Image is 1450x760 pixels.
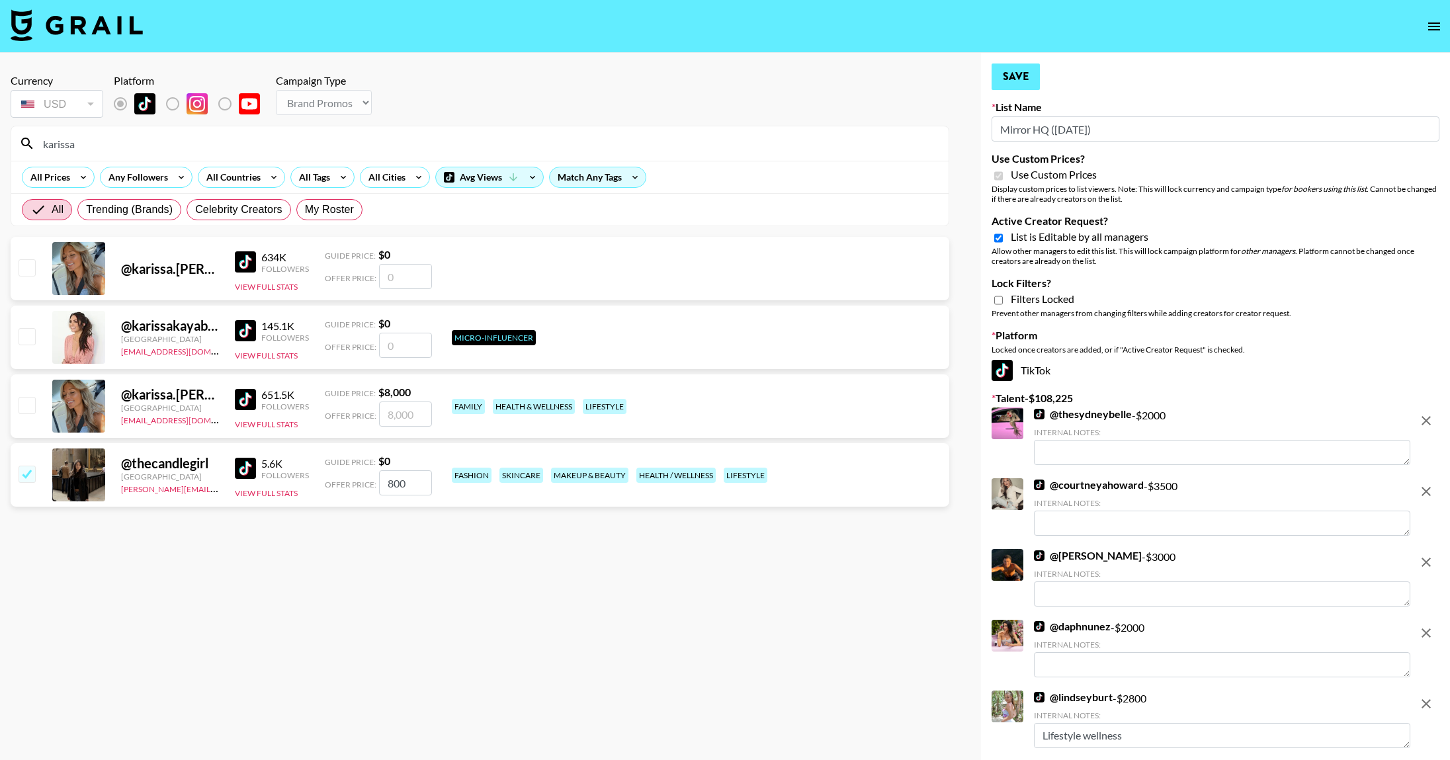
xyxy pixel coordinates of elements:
div: Followers [261,333,309,343]
div: @ karissa.[PERSON_NAME] [121,261,219,277]
img: TikTok [1034,480,1045,490]
strong: $ 0 [378,317,390,329]
div: Followers [261,264,309,274]
div: health & wellness [493,399,575,414]
a: @lindseyburt [1034,691,1113,704]
span: Trending (Brands) [86,202,173,218]
a: [PERSON_NAME][EMAIL_ADDRESS][DOMAIN_NAME] [121,482,317,494]
button: remove [1413,549,1439,575]
button: View Full Stats [235,419,298,429]
div: @ karissakayabbott [121,317,219,334]
label: Active Creator Request? [992,214,1439,228]
div: 5.6K [261,457,309,470]
div: Internal Notes: [1034,427,1410,437]
label: Lock Filters? [992,276,1439,290]
div: Locked once creators are added, or if "Active Creator Request" is checked. [992,345,1439,355]
span: Celebrity Creators [195,202,282,218]
div: [GEOGRAPHIC_DATA] [121,334,219,344]
a: [EMAIL_ADDRESS][DOMAIN_NAME] [121,344,254,357]
img: TikTok [235,458,256,479]
div: Prevent other managers from changing filters while adding creators for creator request. [992,308,1439,318]
img: TikTok [235,251,256,273]
span: Offer Price: [325,342,376,352]
span: Filters Locked [1011,292,1074,306]
img: TikTok [235,389,256,410]
div: Followers [261,470,309,480]
div: - $ 2000 [1034,620,1410,677]
div: Any Followers [101,167,171,187]
div: All Cities [361,167,408,187]
input: Search by User Name [35,133,941,154]
div: Allow other managers to edit this list. This will lock campaign platform for . Platform cannot be... [992,246,1439,266]
strong: $ 0 [378,248,390,261]
div: @ karissa.[PERSON_NAME] [121,386,219,403]
button: View Full Stats [235,282,298,292]
button: remove [1413,478,1439,505]
div: Avg Views [436,167,543,187]
a: @[PERSON_NAME] [1034,549,1142,562]
input: 0 [379,264,432,289]
img: TikTok [1034,550,1045,561]
input: 0 [379,333,432,358]
img: Grail Talent [11,9,143,41]
label: Platform [992,329,1439,342]
div: - $ 3500 [1034,478,1410,536]
div: 145.1K [261,319,309,333]
button: remove [1413,407,1439,434]
div: Currency is locked to USD [11,87,103,120]
span: Use Custom Prices [1011,168,1097,181]
div: USD [13,93,101,116]
div: @ thecandlegirl [121,455,219,472]
span: Offer Price: [325,480,376,489]
div: Internal Notes: [1034,498,1410,508]
span: All [52,202,64,218]
img: TikTok [1034,692,1045,702]
div: TikTok [992,360,1439,381]
div: makeup & beauty [551,468,628,483]
div: Display custom prices to list viewers. Note: This will lock currency and campaign type . Cannot b... [992,184,1439,204]
span: Guide Price: [325,457,376,467]
span: List is Editable by all managers [1011,230,1148,243]
img: TikTok [992,360,1013,381]
button: remove [1413,620,1439,646]
input: 0 [379,470,432,495]
div: Match Any Tags [550,167,646,187]
div: health / wellness [636,468,716,483]
img: TikTok [235,320,256,341]
div: - $ 2800 [1034,691,1410,748]
div: All Prices [22,167,73,187]
div: Campaign Type [276,74,372,87]
span: Guide Price: [325,251,376,261]
a: @daphnunez [1034,620,1111,633]
input: 8,000 [379,401,432,427]
a: [EMAIL_ADDRESS][DOMAIN_NAME] [121,413,254,425]
img: TikTok [134,93,155,114]
div: - $ 2000 [1034,407,1410,465]
label: List Name [992,101,1439,114]
div: Followers [261,401,309,411]
div: [GEOGRAPHIC_DATA] [121,403,219,413]
textarea: Lifestyle wellness [1034,723,1410,748]
div: lifestyle [583,399,626,414]
em: for bookers using this list [1281,184,1367,194]
span: Offer Price: [325,411,376,421]
span: Guide Price: [325,388,376,398]
div: family [452,399,485,414]
div: Micro-Influencer [452,330,536,345]
div: [GEOGRAPHIC_DATA] [121,472,219,482]
div: 651.5K [261,388,309,401]
div: - $ 3000 [1034,549,1410,607]
label: Talent - $ 108,225 [992,392,1439,405]
a: @courtneyahoward [1034,478,1144,491]
div: Internal Notes: [1034,710,1410,720]
button: View Full Stats [235,488,298,498]
div: Currency [11,74,103,87]
div: lifestyle [724,468,767,483]
img: TikTok [1034,409,1045,419]
img: TikTok [1034,621,1045,632]
div: skincare [499,468,543,483]
strong: $ 8,000 [378,386,411,398]
img: YouTube [239,93,260,114]
strong: $ 0 [378,454,390,467]
span: My Roster [305,202,354,218]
